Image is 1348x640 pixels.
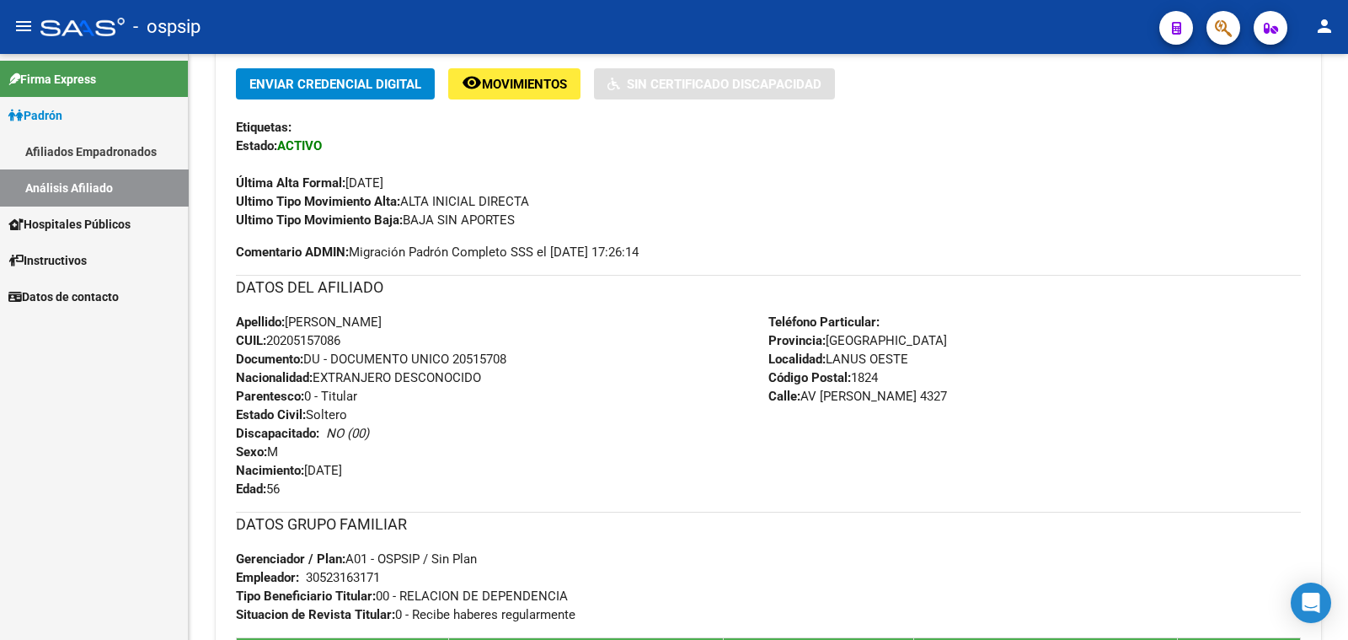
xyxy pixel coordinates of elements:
strong: Etiquetas: [236,120,292,135]
strong: Gerenciador / Plan: [236,551,345,567]
span: M [236,444,278,460]
span: - ospsip [133,8,201,46]
span: Movimientos [482,77,567,92]
span: BAJA SIN APORTES [236,212,515,228]
span: DU - DOCUMENTO UNICO 20515708 [236,352,506,367]
span: [DATE] [236,463,342,478]
h3: DATOS DEL AFILIADO [236,276,1301,299]
span: Soltero [236,407,347,422]
span: Datos de contacto [8,288,119,306]
span: Firma Express [8,70,96,89]
span: A01 - OSPSIP / Sin Plan [236,551,477,567]
div: 30523163171 [306,568,380,587]
strong: Situacion de Revista Titular: [236,607,395,622]
span: 00 - RELACION DE DEPENDENCIA [236,589,568,604]
strong: Sexo: [236,444,267,460]
strong: ACTIVO [277,138,322,153]
span: 20205157086 [236,333,340,348]
span: Hospitales Públicos [8,215,131,234]
span: ALTA INICIAL DIRECTA [236,194,529,209]
button: Sin Certificado Discapacidad [594,68,835,99]
span: EXTRANJERO DESCONOCIDO [236,370,481,385]
strong: Parentesco: [236,389,304,404]
strong: Documento: [236,352,303,367]
strong: Empleador: [236,570,299,585]
mat-icon: remove_red_eye [462,73,482,93]
button: Movimientos [448,68,580,99]
span: Instructivos [8,251,87,270]
strong: Tipo Beneficiario Titular: [236,589,376,604]
span: LANUS OESTE [768,352,908,367]
mat-icon: menu [13,16,34,36]
span: 56 [236,481,280,497]
span: [DATE] [236,175,383,191]
span: Migración Padrón Completo SSS el [DATE] 17:26:14 [236,243,639,261]
strong: Nacimiento: [236,463,304,478]
strong: CUIL: [236,333,266,348]
strong: Código Postal: [768,370,851,385]
span: [PERSON_NAME] [236,315,382,330]
h3: DATOS GRUPO FAMILIAR [236,513,1301,536]
span: Enviar Credencial Digital [249,77,421,92]
strong: Teléfono Particular: [768,315,880,330]
strong: Ultimo Tipo Movimiento Alta: [236,194,400,209]
strong: Nacionalidad: [236,370,313,385]
span: [GEOGRAPHIC_DATA] [768,333,947,348]
mat-icon: person [1314,16,1335,36]
strong: Edad: [236,481,266,497]
strong: Localidad: [768,352,826,367]
strong: Discapacitado: [236,426,319,441]
span: Padrón [8,106,62,125]
strong: Provincia: [768,333,826,348]
strong: Comentario ADMIN: [236,245,349,260]
span: 1824 [768,370,878,385]
strong: Estado: [236,138,277,153]
span: 0 - Recibe haberes regularmente [236,607,575,622]
span: 0 - Titular [236,389,357,404]
span: AV [PERSON_NAME] 4327 [768,389,947,404]
strong: Última Alta Formal: [236,175,345,191]
strong: Ultimo Tipo Movimiento Baja: [236,212,403,228]
i: NO (00) [326,426,369,441]
strong: Calle: [768,389,800,404]
span: Sin Certificado Discapacidad [627,77,821,92]
div: Open Intercom Messenger [1291,583,1331,623]
strong: Estado Civil: [236,407,306,422]
strong: Apellido: [236,315,285,330]
button: Enviar Credencial Digital [236,68,435,99]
